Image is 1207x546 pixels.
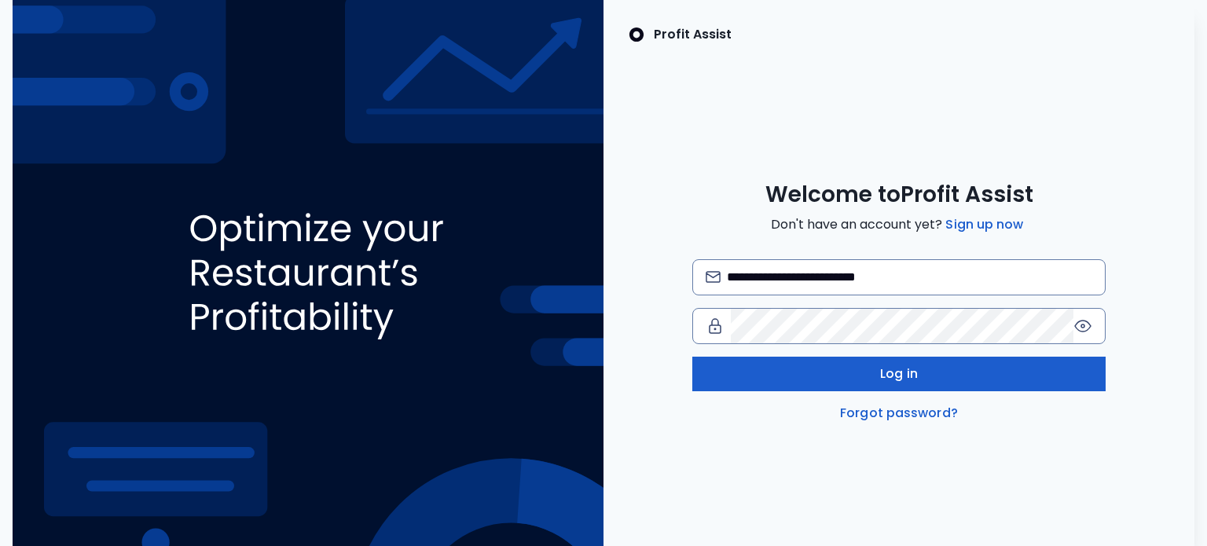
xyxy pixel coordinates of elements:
a: Forgot password? [837,404,961,423]
a: Sign up now [942,215,1026,234]
span: Don't have an account yet? [771,215,1026,234]
img: SpotOn Logo [629,25,644,44]
img: email [706,271,721,283]
p: Profit Assist [654,25,732,44]
span: Welcome to Profit Assist [765,181,1033,209]
span: Log in [880,365,918,383]
button: Log in [692,357,1106,391]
